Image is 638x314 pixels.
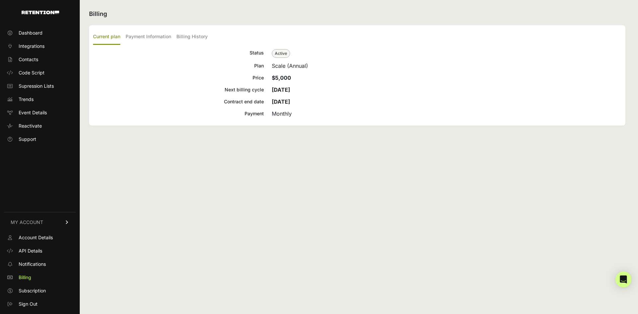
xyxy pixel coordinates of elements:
span: Subscription [19,287,46,294]
span: Code Script [19,69,45,76]
a: Contacts [4,54,76,65]
span: Billing [19,274,31,281]
span: Contacts [19,56,38,63]
div: Price [93,74,264,82]
span: Account Details [19,234,53,241]
div: Status [93,49,264,58]
h2: Billing [89,9,625,19]
a: MY ACCOUNT [4,212,76,232]
label: Current plan [93,29,120,45]
a: Sign Out [4,299,76,309]
label: Billing History [176,29,208,45]
a: Support [4,134,76,145]
strong: $5,000 [272,74,291,81]
span: Sign Out [19,301,38,307]
a: Billing [4,272,76,283]
strong: [DATE] [272,86,290,93]
a: Subscription [4,285,76,296]
div: Next billing cycle [93,86,264,94]
a: Notifications [4,259,76,269]
div: Open Intercom Messenger [615,271,631,287]
span: Event Details [19,109,47,116]
span: Reactivate [19,123,42,129]
a: Account Details [4,232,76,243]
span: Support [19,136,36,143]
img: Retention.com [22,11,59,14]
span: Integrations [19,43,45,50]
a: API Details [4,246,76,256]
span: Active [272,49,290,58]
span: Dashboard [19,30,43,36]
a: Reactivate [4,121,76,131]
a: Code Script [4,67,76,78]
a: Integrations [4,41,76,52]
a: Dashboard [4,28,76,38]
div: Plan [93,62,264,70]
a: Supression Lists [4,81,76,91]
a: Event Details [4,107,76,118]
label: Payment Information [126,29,171,45]
span: API Details [19,248,42,254]
strong: [DATE] [272,98,290,105]
div: Monthly [272,110,621,118]
div: Contract end date [93,98,264,106]
div: Scale (Annual) [272,62,621,70]
span: Trends [19,96,34,103]
div: Payment [93,110,264,118]
span: Notifications [19,261,46,267]
span: MY ACCOUNT [11,219,43,226]
a: Trends [4,94,76,105]
span: Supression Lists [19,83,54,89]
